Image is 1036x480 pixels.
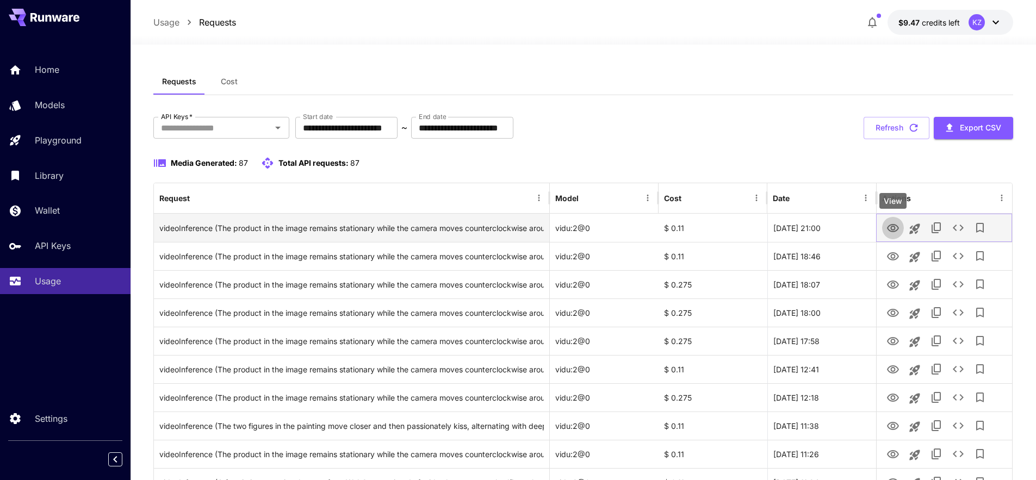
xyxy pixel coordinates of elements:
button: Add to library [969,245,991,267]
div: $ 0.275 [659,327,767,355]
span: credits left [922,18,960,27]
button: See details [947,415,969,437]
div: $ 0.275 [659,383,767,412]
button: Launch in playground [904,218,926,240]
div: vidu:2@0 [550,383,659,412]
span: 87 [239,158,248,167]
p: Settings [35,412,67,425]
div: 21 Sep, 2025 18:46 [767,242,876,270]
a: Requests [199,16,236,29]
button: View [882,301,904,323]
p: Home [35,63,59,76]
div: Request [159,194,190,203]
button: View [882,329,904,352]
button: View [882,386,904,408]
button: Menu [531,190,547,205]
div: Click to copy prompt [159,356,544,383]
button: Menu [640,190,655,205]
div: Click to copy prompt [159,412,544,440]
div: 21 Sep, 2025 21:00 [767,214,876,242]
button: Sort [791,190,806,205]
p: ~ [401,121,407,134]
button: Sort [683,190,698,205]
button: View [882,245,904,267]
label: Start date [303,112,333,121]
button: Add to library [969,443,991,465]
div: vidu:2@0 [550,298,659,327]
button: Add to library [969,330,991,352]
p: Library [35,169,64,182]
div: vidu:2@0 [550,242,659,270]
label: API Keys [161,112,193,121]
div: $9.4666 [898,17,960,28]
span: Media Generated: [171,158,237,167]
button: Open [270,120,286,135]
div: 21 Sep, 2025 12:18 [767,383,876,412]
button: Add to library [969,415,991,437]
button: Sort [580,190,595,205]
div: $ 0.11 [659,242,767,270]
button: View [882,442,904,465]
nav: breadcrumb [153,16,236,29]
div: KZ [969,14,985,30]
p: Usage [35,275,61,288]
button: View [882,216,904,239]
button: See details [947,387,969,408]
button: Add to library [969,387,991,408]
p: API Keys [35,239,71,252]
button: Copy TaskUUID [926,273,947,295]
div: View [879,193,907,209]
button: Copy TaskUUID [926,415,947,437]
button: $9.4666KZ [888,10,1013,35]
button: Copy TaskUUID [926,443,947,465]
div: $ 0.11 [659,355,767,383]
button: Launch in playground [904,303,926,325]
div: 21 Sep, 2025 12:41 [767,355,876,383]
div: $ 0.11 [659,214,767,242]
button: Export CSV [934,117,1013,139]
div: Click to copy prompt [159,299,544,327]
div: Click to copy prompt [159,242,544,270]
span: $9.47 [898,18,922,27]
span: 87 [350,158,359,167]
button: Launch in playground [904,388,926,409]
div: 21 Sep, 2025 18:07 [767,270,876,298]
div: Collapse sidebar [116,450,131,469]
div: Click to copy prompt [159,271,544,298]
button: Add to library [969,358,991,380]
button: View [882,414,904,437]
button: Add to library [969,273,991,295]
button: View [882,273,904,295]
p: Models [35,98,65,111]
div: vidu:2@0 [550,214,659,242]
a: Usage [153,16,179,29]
span: Total API requests: [278,158,349,167]
button: Add to library [969,302,991,323]
p: Wallet [35,204,60,217]
div: Click to copy prompt [159,327,544,355]
label: End date [419,112,446,121]
div: $ 0.275 [659,270,767,298]
button: Launch in playground [904,246,926,268]
div: $ 0.11 [659,440,767,468]
button: Copy TaskUUID [926,358,947,380]
span: Requests [162,77,196,86]
div: vidu:2@0 [550,412,659,440]
div: Click to copy prompt [159,214,544,242]
button: Copy TaskUUID [926,217,947,239]
button: See details [947,217,969,239]
button: Launch in playground [904,416,926,438]
button: Copy TaskUUID [926,245,947,267]
div: 21 Sep, 2025 17:58 [767,327,876,355]
button: See details [947,443,969,465]
div: vidu:2@0 [550,270,659,298]
div: Click to copy prompt [159,440,544,468]
button: Copy TaskUUID [926,302,947,323]
button: Sort [191,190,206,205]
div: vidu:2@0 [550,327,659,355]
p: Playground [35,134,82,147]
button: Add to library [969,217,991,239]
span: Cost [221,77,238,86]
div: 21 Sep, 2025 18:00 [767,298,876,327]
